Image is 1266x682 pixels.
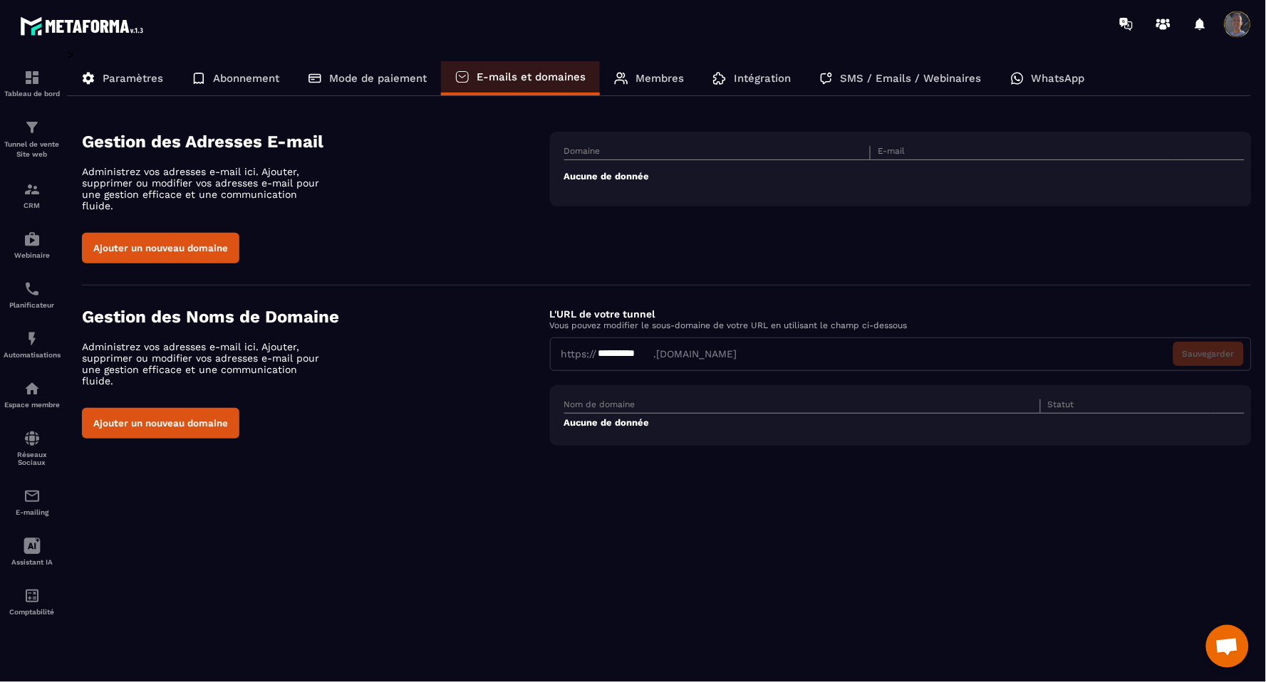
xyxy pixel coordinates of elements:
p: Espace membre [4,401,61,409]
th: Domaine [564,146,871,160]
p: SMS / Emails / Webinaires [841,72,982,85]
a: social-networksocial-networkRéseaux Sociaux [4,419,61,477]
p: Administrez vos adresses e-mail ici. Ajouter, supprimer ou modifier vos adresses e-mail pour une ... [82,341,331,387]
p: E-mails et domaines [477,70,586,83]
a: automationsautomationsEspace membre [4,369,61,419]
p: Webinaire [4,251,61,259]
a: accountantaccountantComptabilité [4,577,61,626]
th: E-mail [871,146,1177,160]
p: Mode de paiement [329,72,427,85]
button: Ajouter un nouveau domaine [82,408,239,439]
a: Assistant IA [4,527,61,577]
img: formation [24,181,41,198]
a: formationformationCRM [4,170,61,220]
p: Vous pouvez modifier le sous-domaine de votre URL en utilisant le champ ci-dessous [550,320,1252,330]
div: > [67,48,1252,467]
img: accountant [24,587,41,604]
th: Nom de domaine [564,399,1041,414]
th: Statut [1040,399,1210,414]
p: Intégration [734,72,791,85]
p: Membres [635,72,684,85]
p: WhatsApp [1032,72,1085,85]
img: formation [24,119,41,136]
img: automations [24,330,41,347]
h4: Gestion des Adresses E-mail [82,132,550,152]
a: emailemailE-mailing [4,477,61,527]
p: Tableau de bord [4,90,61,98]
p: Paramètres [103,72,163,85]
p: Automatisations [4,351,61,359]
p: Planificateur [4,301,61,309]
img: scheduler [24,280,41,298]
img: email [24,488,41,505]
td: Aucune de donnée [564,160,1245,193]
div: Ouvrir le chat [1206,625,1249,668]
a: automationsautomationsAutomatisations [4,320,61,369]
p: Comptabilité [4,608,61,616]
button: Ajouter un nouveau domaine [82,233,239,263]
p: Abonnement [213,72,279,85]
p: Réseaux Sociaux [4,451,61,466]
a: schedulerschedulerPlanificateur [4,270,61,320]
img: logo [20,13,148,39]
label: L'URL de votre tunnel [550,308,655,320]
img: automations [24,231,41,248]
p: Tunnel de vente Site web [4,140,61,159]
p: E-mailing [4,508,61,516]
a: formationformationTunnel de vente Site web [4,108,61,170]
img: formation [24,69,41,86]
a: formationformationTableau de bord [4,58,61,108]
img: social-network [24,430,41,447]
p: Administrez vos adresses e-mail ici. Ajouter, supprimer ou modifier vos adresses e-mail pour une ... [82,166,331,211]
td: Aucune de donnée [564,413,1245,431]
img: automations [24,380,41,397]
p: CRM [4,201,61,209]
a: automationsautomationsWebinaire [4,220,61,270]
p: Assistant IA [4,558,61,566]
h4: Gestion des Noms de Domaine [82,307,550,327]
